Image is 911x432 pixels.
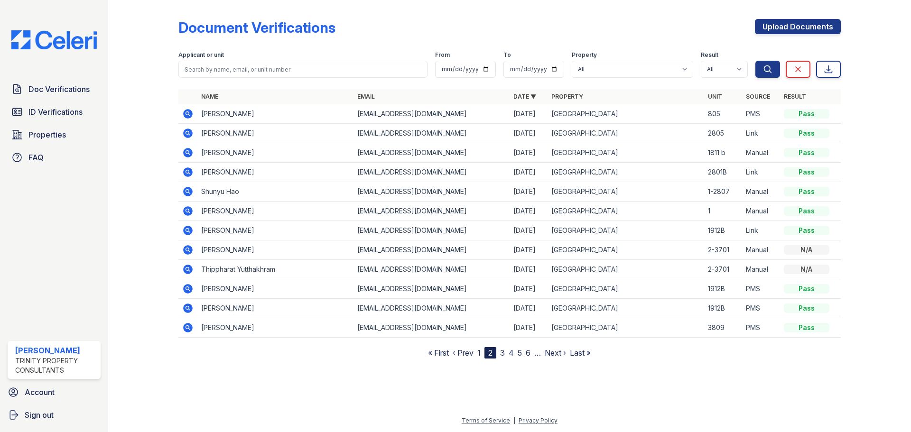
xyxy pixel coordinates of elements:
div: Pass [784,206,829,216]
td: 1912B [704,221,742,240]
td: [GEOGRAPHIC_DATA] [548,163,704,182]
div: N/A [784,245,829,255]
td: 2805 [704,124,742,143]
td: [GEOGRAPHIC_DATA] [548,299,704,318]
a: Account [4,383,104,402]
td: [GEOGRAPHIC_DATA] [548,104,704,124]
label: Applicant or unit [178,51,224,59]
td: [EMAIL_ADDRESS][DOMAIN_NAME] [353,202,510,221]
span: Sign out [25,409,54,421]
td: [GEOGRAPHIC_DATA] [548,221,704,240]
td: 1912B [704,299,742,318]
td: 1811 b [704,143,742,163]
a: Name [201,93,218,100]
td: Link [742,221,780,240]
img: CE_Logo_Blue-a8612792a0a2168367f1c8372b55b34899dd931a85d93a1a3d3e32e68fde9ad4.png [4,30,104,49]
div: N/A [784,265,829,274]
div: Pass [784,148,829,157]
td: PMS [742,299,780,318]
div: Pass [784,187,829,196]
a: Terms of Service [462,417,510,424]
div: Document Verifications [178,19,335,36]
td: [EMAIL_ADDRESS][DOMAIN_NAME] [353,182,510,202]
td: [PERSON_NAME] [197,221,353,240]
td: [DATE] [510,221,548,240]
td: [PERSON_NAME] [197,202,353,221]
a: Upload Documents [755,19,841,34]
td: [DATE] [510,279,548,299]
td: [DATE] [510,202,548,221]
td: [DATE] [510,124,548,143]
td: [EMAIL_ADDRESS][DOMAIN_NAME] [353,124,510,143]
div: 2 [484,347,496,358]
td: [PERSON_NAME] [197,163,353,182]
td: 3809 [704,318,742,338]
a: 1 [477,348,481,358]
td: [PERSON_NAME] [197,104,353,124]
td: [DATE] [510,104,548,124]
td: [DATE] [510,260,548,279]
span: Properties [28,129,66,140]
a: 6 [526,348,530,358]
td: 1912B [704,279,742,299]
td: Manual [742,260,780,279]
label: To [503,51,511,59]
td: [EMAIL_ADDRESS][DOMAIN_NAME] [353,299,510,318]
a: ID Verifications [8,102,101,121]
a: Email [357,93,375,100]
td: 2-3701 [704,260,742,279]
td: [DATE] [510,299,548,318]
td: [DATE] [510,163,548,182]
span: FAQ [28,152,44,163]
label: From [435,51,450,59]
div: Pass [784,323,829,332]
td: Link [742,163,780,182]
div: Trinity Property Consultants [15,356,97,375]
td: Manual [742,202,780,221]
span: Doc Verifications [28,83,90,95]
a: Privacy Policy [519,417,558,424]
td: [PERSON_NAME] [197,124,353,143]
a: Next › [545,348,566,358]
a: Result [784,93,806,100]
td: [GEOGRAPHIC_DATA] [548,279,704,299]
td: [DATE] [510,182,548,202]
span: Account [25,386,55,398]
td: [PERSON_NAME] [197,299,353,318]
td: [EMAIL_ADDRESS][DOMAIN_NAME] [353,260,510,279]
td: Manual [742,240,780,260]
td: [PERSON_NAME] [197,279,353,299]
a: FAQ [8,148,101,167]
td: Manual [742,143,780,163]
a: Property [551,93,583,100]
div: Pass [784,303,829,313]
td: 1-2807 [704,182,742,202]
a: ‹ Prev [453,348,474,358]
td: Link [742,124,780,143]
td: [DATE] [510,318,548,338]
a: Last » [570,348,591,358]
a: Properties [8,125,101,144]
a: Source [746,93,770,100]
td: Shunyu Hao [197,182,353,202]
label: Property [572,51,597,59]
a: 4 [509,348,514,358]
td: [EMAIL_ADDRESS][DOMAIN_NAME] [353,240,510,260]
div: Pass [784,109,829,119]
td: [PERSON_NAME] [197,318,353,338]
div: Pass [784,167,829,177]
button: Sign out [4,405,104,424]
a: Unit [708,93,722,100]
a: Doc Verifications [8,80,101,99]
a: 5 [518,348,522,358]
div: Pass [784,284,829,294]
div: [PERSON_NAME] [15,345,97,356]
a: Date ▼ [513,93,536,100]
td: 805 [704,104,742,124]
td: 1 [704,202,742,221]
td: 2801B [704,163,742,182]
td: [GEOGRAPHIC_DATA] [548,124,704,143]
td: 2-3701 [704,240,742,260]
td: [EMAIL_ADDRESS][DOMAIN_NAME] [353,279,510,299]
td: Thippharat Yutthakhram [197,260,353,279]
